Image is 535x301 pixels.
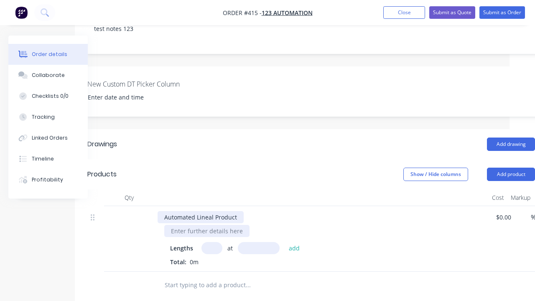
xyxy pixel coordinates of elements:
a: 123 Automation [262,9,313,17]
button: Linked Orders [8,128,88,148]
button: Profitability [8,169,88,190]
div: Collaborate [32,71,65,79]
div: Qty [104,189,154,206]
button: Show / Hide columns [403,168,468,181]
span: Order #415 - [223,9,262,17]
button: Add product [487,168,535,181]
span: Lengths [170,244,193,253]
div: Checklists 0/0 [32,92,69,100]
div: Products [87,169,117,179]
div: Cost [489,189,507,206]
button: Timeline [8,148,88,169]
button: Checklists 0/0 [8,86,88,107]
div: Linked Orders [32,134,68,142]
div: Drawings [87,139,117,149]
input: Enter date and time [82,91,186,104]
div: Markup [507,189,534,206]
button: Order details [8,44,88,65]
span: Total: [170,258,186,266]
div: Tracking [32,113,55,121]
div: test notes 123 [87,16,535,41]
div: Timeline [32,155,54,163]
label: New Custom DT Picker Column [87,79,192,89]
button: Submit as Order [479,6,525,19]
input: Start typing to add a product... [164,277,331,293]
button: Add drawing [487,138,535,151]
button: Submit as Quote [429,6,475,19]
button: Tracking [8,107,88,128]
span: 0m [186,258,202,266]
div: Order details [32,51,67,58]
button: Close [383,6,425,19]
button: add [285,242,304,253]
div: Automated Lineal Product [158,211,244,223]
button: Collaborate [8,65,88,86]
span: at [227,244,233,253]
div: Profitability [32,176,63,184]
img: Factory [15,6,28,19]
